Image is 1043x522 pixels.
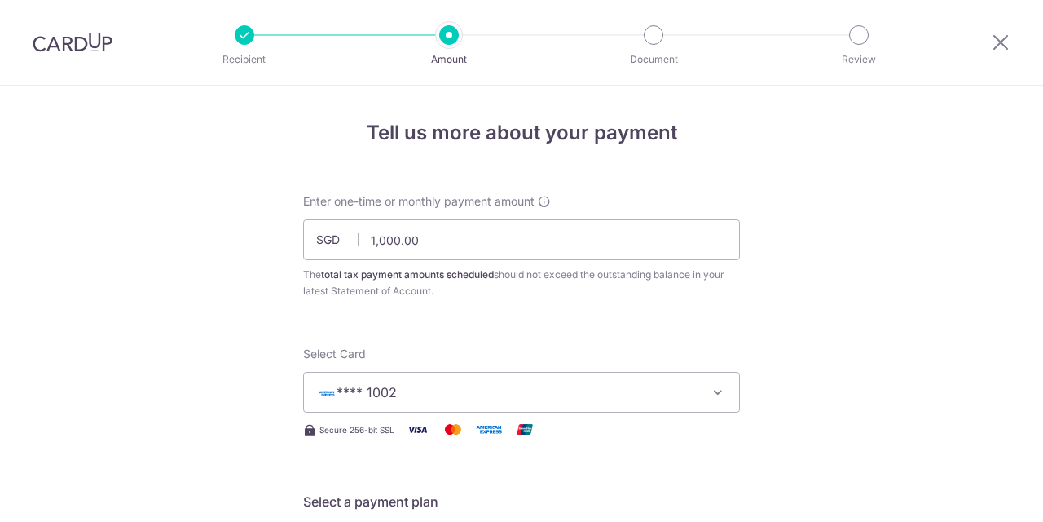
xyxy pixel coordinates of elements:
input: 0.00 [303,219,740,260]
img: Union Pay [508,419,541,440]
h5: Select a payment plan [303,492,740,511]
span: translation missing: en.payables.payment_networks.credit_card.summary.labels.select_card [303,347,366,361]
img: Mastercard [437,419,469,440]
p: Recipient [184,51,305,68]
p: Amount [389,51,509,68]
span: Enter one-time or monthly payment amount [303,193,535,210]
div: The should not exceed the outstanding balance in your latest Statement of Account. [303,267,740,299]
img: CardUp [33,33,112,52]
iframe: Opens a widget where you can find more information [939,473,1027,514]
img: Visa [401,419,433,440]
p: Review [799,51,919,68]
span: Secure 256-bit SSL [319,423,394,436]
b: total tax payment amounts scheduled [321,268,494,281]
img: AMEX [317,387,337,399]
img: American Express [473,419,505,440]
span: SGD [316,232,359,248]
p: Document [593,51,714,68]
h4: Tell us more about your payment [303,118,740,148]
